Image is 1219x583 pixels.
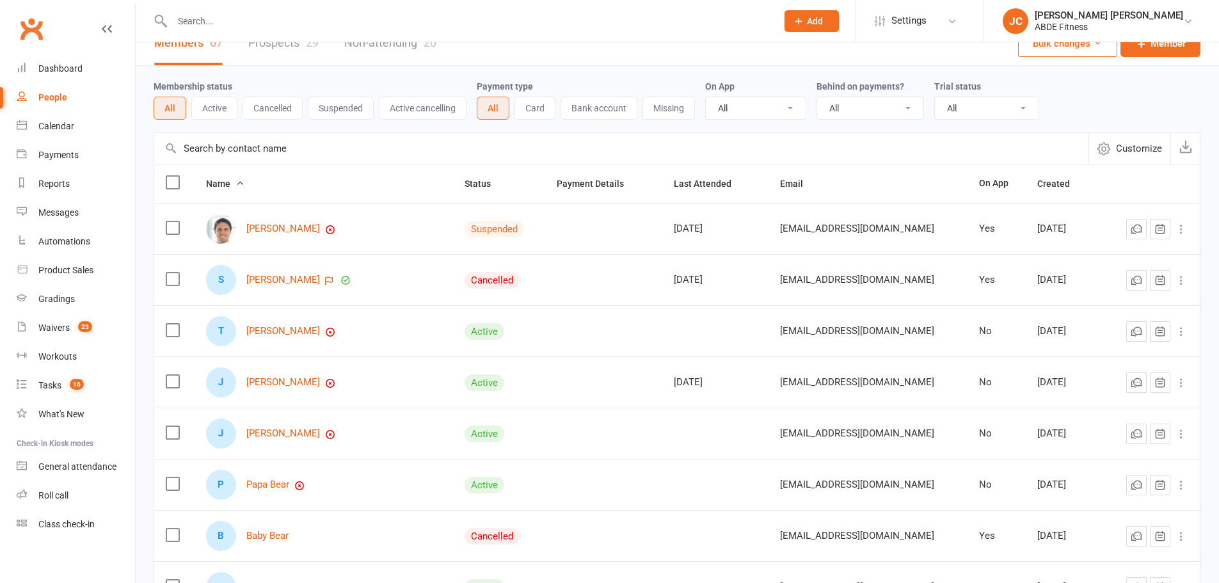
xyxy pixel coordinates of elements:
div: [DATE] [1037,479,1092,490]
div: General attendance [38,461,116,472]
a: Class kiosk mode [17,510,135,539]
div: Workouts [38,351,77,362]
a: Product Sales [17,256,135,285]
span: [EMAIL_ADDRESS][DOMAIN_NAME] [780,421,934,445]
div: Class check-in [38,519,95,529]
label: Behind on payments? [817,81,904,92]
div: Suspended [465,221,524,237]
div: Yes [979,275,1015,285]
a: Baby Bear [246,531,289,541]
div: T [206,316,236,346]
div: [DATE] [1037,275,1092,285]
button: Active [191,97,237,120]
button: Card [514,97,555,120]
div: P [206,470,236,500]
div: Active [465,477,504,493]
div: Roll call [38,490,68,500]
div: Reports [38,179,70,189]
a: Member [1120,30,1200,57]
span: [EMAIL_ADDRESS][DOMAIN_NAME] [780,523,934,548]
button: Email [780,176,817,191]
span: Last Attended [674,179,745,189]
div: Product Sales [38,265,93,275]
div: J [206,367,236,397]
a: Reports [17,170,135,198]
span: Name [206,179,244,189]
div: Active [465,374,504,391]
div: No [979,428,1015,439]
a: Members67 [154,21,223,65]
input: Search by contact name [154,133,1088,164]
div: Messages [38,207,79,218]
div: J [206,419,236,449]
a: Tasks 16 [17,371,135,400]
a: [PERSON_NAME] [246,223,320,234]
button: Cancelled [243,97,303,120]
button: Bank account [561,97,637,120]
div: [DATE] [1037,377,1092,388]
div: JC [1003,8,1028,34]
button: Created [1037,176,1084,191]
a: Automations [17,227,135,256]
span: [EMAIL_ADDRESS][DOMAIN_NAME] [780,268,934,292]
a: Waivers 23 [17,314,135,342]
div: Cancelled [465,272,520,289]
div: Tasks [38,380,61,390]
a: Dashboard [17,54,135,83]
a: Roll call [17,481,135,510]
label: Payment type [477,81,533,92]
div: No [979,479,1015,490]
span: [EMAIL_ADDRESS][DOMAIN_NAME] [780,319,934,343]
span: Email [780,179,817,189]
a: [PERSON_NAME] [246,377,320,388]
a: General attendance kiosk mode [17,452,135,481]
div: Payments [38,150,79,160]
div: Calendar [38,121,74,131]
span: [EMAIL_ADDRESS][DOMAIN_NAME] [780,472,934,497]
input: Search... [168,12,768,30]
div: ABDE Fitness [1035,21,1183,33]
div: Cancelled [465,528,520,545]
a: Workouts [17,342,135,371]
a: [PERSON_NAME] [246,275,320,285]
button: Payment Details [557,176,638,191]
div: [DATE] [674,377,757,388]
span: Payment Details [557,179,638,189]
a: Papa Bear [246,479,289,490]
span: Customize [1116,141,1162,156]
button: All [154,97,186,120]
label: Trial status [934,81,981,92]
span: Settings [891,6,927,35]
button: Last Attended [674,176,745,191]
a: Non-attending20 [344,21,436,65]
div: 20 [424,36,436,49]
a: Prospects29 [248,21,319,65]
div: 29 [306,36,319,49]
span: Status [465,179,505,189]
span: Created [1037,179,1084,189]
button: Active cancelling [379,97,466,120]
label: Membership status [154,81,232,92]
div: Yes [979,531,1015,541]
button: All [477,97,509,120]
div: What's New [38,409,84,419]
span: 16 [70,379,84,390]
div: [DATE] [674,223,757,234]
a: What's New [17,400,135,429]
div: Yes [979,223,1015,234]
div: Active [465,426,504,442]
div: Gradings [38,294,75,304]
div: No [979,377,1015,388]
a: Gradings [17,285,135,314]
span: Add [807,16,823,26]
div: [DATE] [1037,531,1092,541]
div: [DATE] [1037,326,1092,337]
div: S [206,265,236,295]
button: Missing [642,97,695,120]
button: Suspended [308,97,374,120]
div: [DATE] [1037,223,1092,234]
button: Customize [1088,133,1170,164]
div: Dashboard [38,63,83,74]
a: Payments [17,141,135,170]
span: [EMAIL_ADDRESS][DOMAIN_NAME] [780,370,934,394]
